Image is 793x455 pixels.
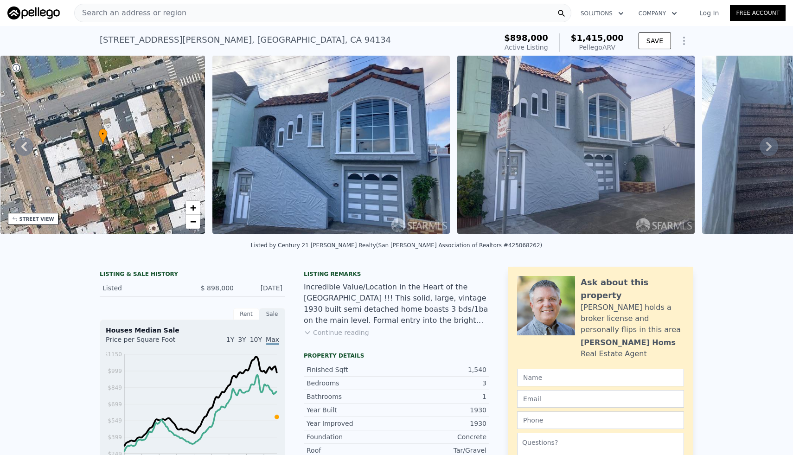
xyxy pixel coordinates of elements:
div: Pellego ARV [571,43,624,52]
span: Active Listing [505,44,548,51]
div: Sale [259,308,285,320]
div: 1,540 [396,365,486,374]
div: Listed [102,283,185,293]
span: $898,000 [504,33,548,43]
div: Price per Square Foot [106,335,192,350]
span: Max [266,336,279,345]
a: Zoom out [186,215,200,229]
img: Sale: 167596651 Parcel: 55616782 [457,56,695,234]
div: [PERSON_NAME] holds a broker license and personally flips in this area [581,302,684,335]
div: Tar/Gravel [396,446,486,455]
div: LISTING & SALE HISTORY [100,270,285,280]
div: Ask about this property [581,276,684,302]
div: Real Estate Agent [581,348,647,359]
div: Incredible Value/Location in the Heart of the [GEOGRAPHIC_DATA] !!! This solid, large, vintage 19... [304,282,489,326]
div: 1930 [396,405,486,415]
div: Property details [304,352,489,359]
div: [STREET_ADDRESS][PERSON_NAME] , [GEOGRAPHIC_DATA] , CA 94134 [100,33,391,46]
a: Zoom in [186,201,200,215]
span: • [98,130,108,138]
button: Show Options [675,32,693,50]
tspan: $549 [108,417,122,424]
div: [DATE] [241,283,282,293]
div: 1930 [396,419,486,428]
span: 10Y [250,336,262,343]
div: • [98,128,108,145]
input: Name [517,369,684,386]
tspan: $399 [108,434,122,441]
div: Foundation [307,432,396,442]
a: Log In [688,8,730,18]
div: Houses Median Sale [106,326,279,335]
div: Listing remarks [304,270,489,278]
span: + [190,202,196,213]
img: Pellego [7,6,60,19]
span: − [190,216,196,227]
img: Sale: 167596651 Parcel: 55616782 [212,56,450,234]
div: Bathrooms [307,392,396,401]
tspan: $699 [108,401,122,408]
div: 3 [396,378,486,388]
button: Continue reading [304,328,369,337]
span: 1Y [226,336,234,343]
span: $1,415,000 [571,33,624,43]
input: Phone [517,411,684,429]
div: Roof [307,446,396,455]
tspan: $999 [108,368,122,374]
a: Free Account [730,5,786,21]
div: Rent [233,308,259,320]
div: Bedrooms [307,378,396,388]
div: 1 [396,392,486,401]
span: Search an address or region [75,7,186,19]
div: Listed by Century 21 [PERSON_NAME] Realty (San [PERSON_NAME] Association of Realtors #425068262) [251,242,543,249]
div: Finished Sqft [307,365,396,374]
button: Company [631,5,684,22]
button: Solutions [573,5,631,22]
div: Concrete [396,432,486,442]
span: 3Y [238,336,246,343]
tspan: $849 [108,385,122,391]
div: [PERSON_NAME] Homs [581,337,676,348]
input: Email [517,390,684,408]
div: Year Improved [307,419,396,428]
button: SAVE [639,32,671,49]
div: STREET VIEW [19,216,54,223]
span: $ 898,000 [201,284,234,292]
div: Year Built [307,405,396,415]
tspan: $1150 [104,351,122,358]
